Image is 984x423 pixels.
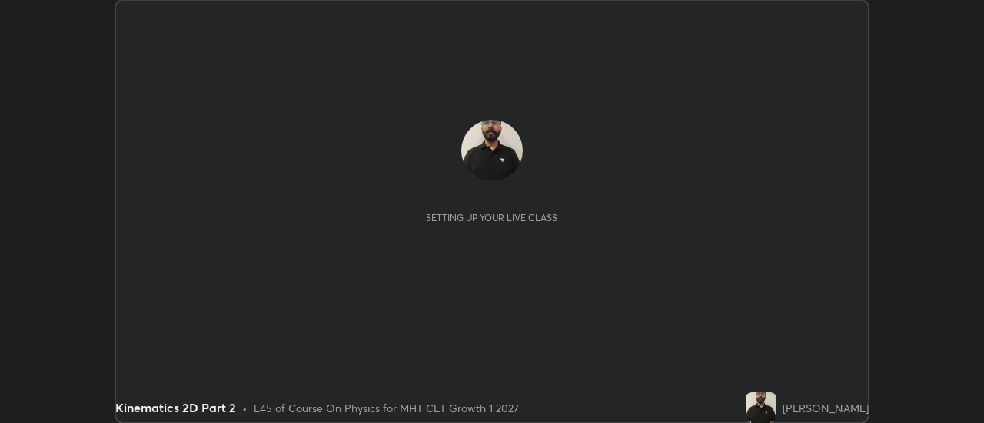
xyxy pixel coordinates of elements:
[746,392,776,423] img: c21a7924776a486d90e20529bf12d3cf.jpg
[254,400,519,416] div: L45 of Course On Physics for MHT CET Growth 1 2027
[783,400,869,416] div: [PERSON_NAME]
[115,398,236,417] div: Kinematics 2D Part 2
[242,400,248,416] div: •
[461,120,523,181] img: c21a7924776a486d90e20529bf12d3cf.jpg
[426,212,557,223] div: Setting up your live class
